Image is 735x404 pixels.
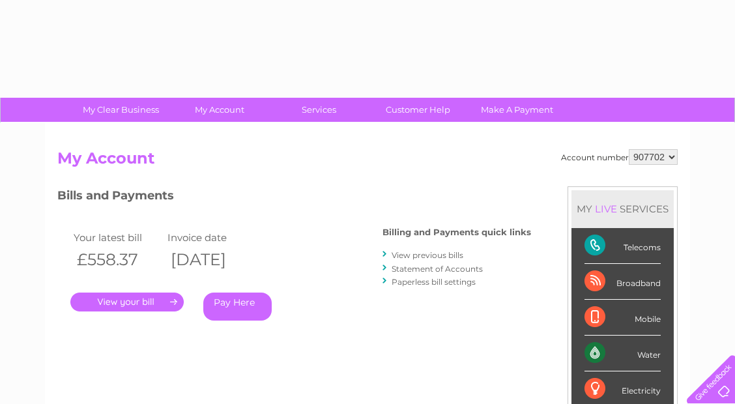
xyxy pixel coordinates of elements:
a: View previous bills [392,250,463,260]
div: LIVE [592,203,620,215]
a: Customer Help [364,98,472,122]
a: My Account [166,98,274,122]
h4: Billing and Payments quick links [382,227,531,237]
h3: Bills and Payments [57,186,531,209]
div: MY SERVICES [571,190,674,227]
a: Make A Payment [463,98,571,122]
a: Statement of Accounts [392,264,483,274]
td: Invoice date [164,229,258,246]
a: Paperless bill settings [392,277,476,287]
a: . [70,293,184,311]
a: Pay Here [203,293,272,321]
div: Water [584,336,661,371]
div: Broadband [584,264,661,300]
th: [DATE] [164,246,258,273]
th: £558.37 [70,246,164,273]
div: Mobile [584,300,661,336]
h2: My Account [57,149,678,174]
td: Your latest bill [70,229,164,246]
a: My Clear Business [67,98,175,122]
a: Services [265,98,373,122]
div: Telecoms [584,228,661,264]
div: Account number [561,149,678,165]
